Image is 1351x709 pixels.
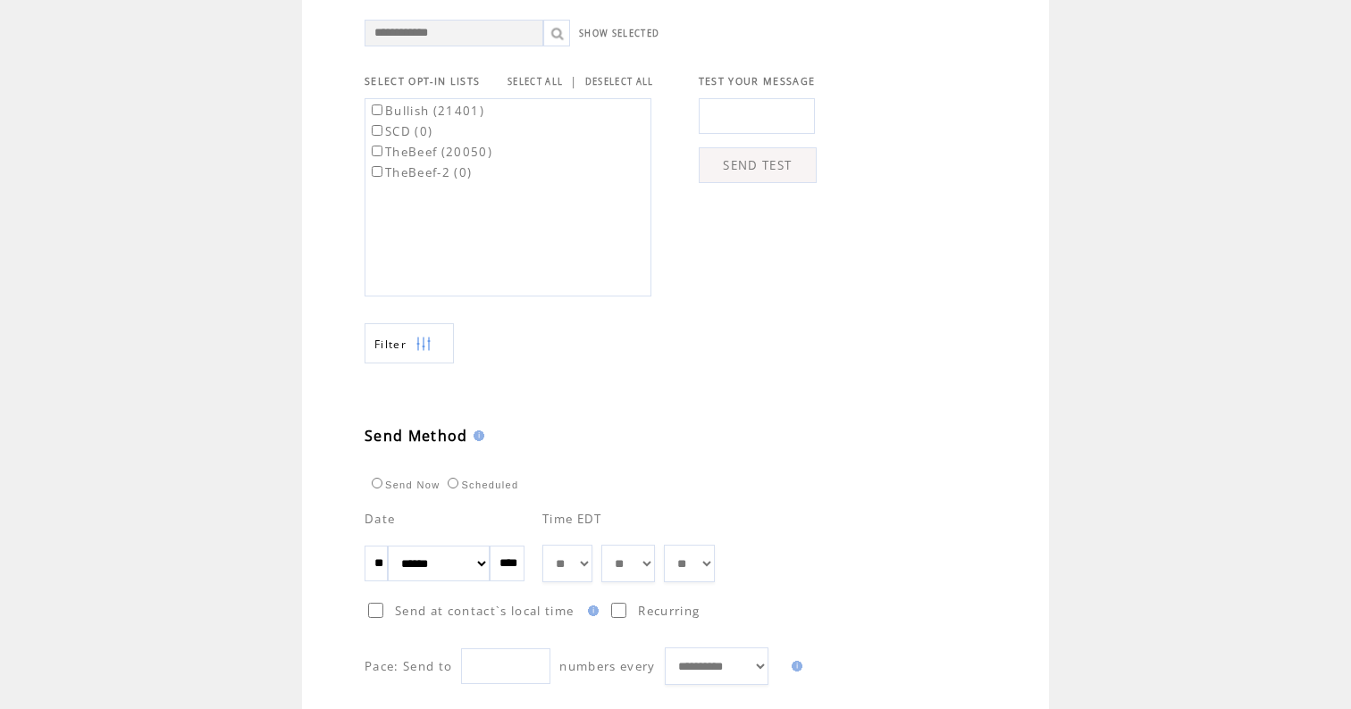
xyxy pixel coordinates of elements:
input: Bullish (21401) [372,104,382,115]
span: TEST YOUR MESSAGE [699,75,816,88]
img: help.gif [583,605,599,616]
input: Scheduled [448,478,458,488]
label: Scheduled [443,480,518,490]
input: Send Now [372,478,382,488]
a: Filter [365,323,454,363]
span: Time EDT [542,511,602,527]
span: Show filters [374,337,407,352]
img: filters.png [415,324,432,364]
label: TheBeef (20050) [368,144,492,160]
label: SCD (0) [368,123,432,139]
input: TheBeef-2 (0) [372,166,382,177]
span: Pace: Send to [365,658,452,674]
a: SHOW SELECTED [579,28,659,39]
span: Date [365,511,395,527]
span: Send at contact`s local time [395,603,574,619]
a: SELECT ALL [508,76,563,88]
input: TheBeef (20050) [372,146,382,156]
label: TheBeef-2 (0) [368,164,472,180]
span: | [570,73,577,89]
span: Send Method [365,426,468,446]
img: help.gif [786,661,802,671]
label: Send Now [367,480,440,490]
label: Bullish (21401) [368,103,484,119]
img: help.gif [468,430,484,441]
input: SCD (0) [372,125,382,136]
span: numbers every [559,658,655,674]
span: SELECT OPT-IN LISTS [365,75,480,88]
a: SEND TEST [699,147,817,183]
span: Recurring [638,603,700,619]
a: DESELECT ALL [585,76,654,88]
